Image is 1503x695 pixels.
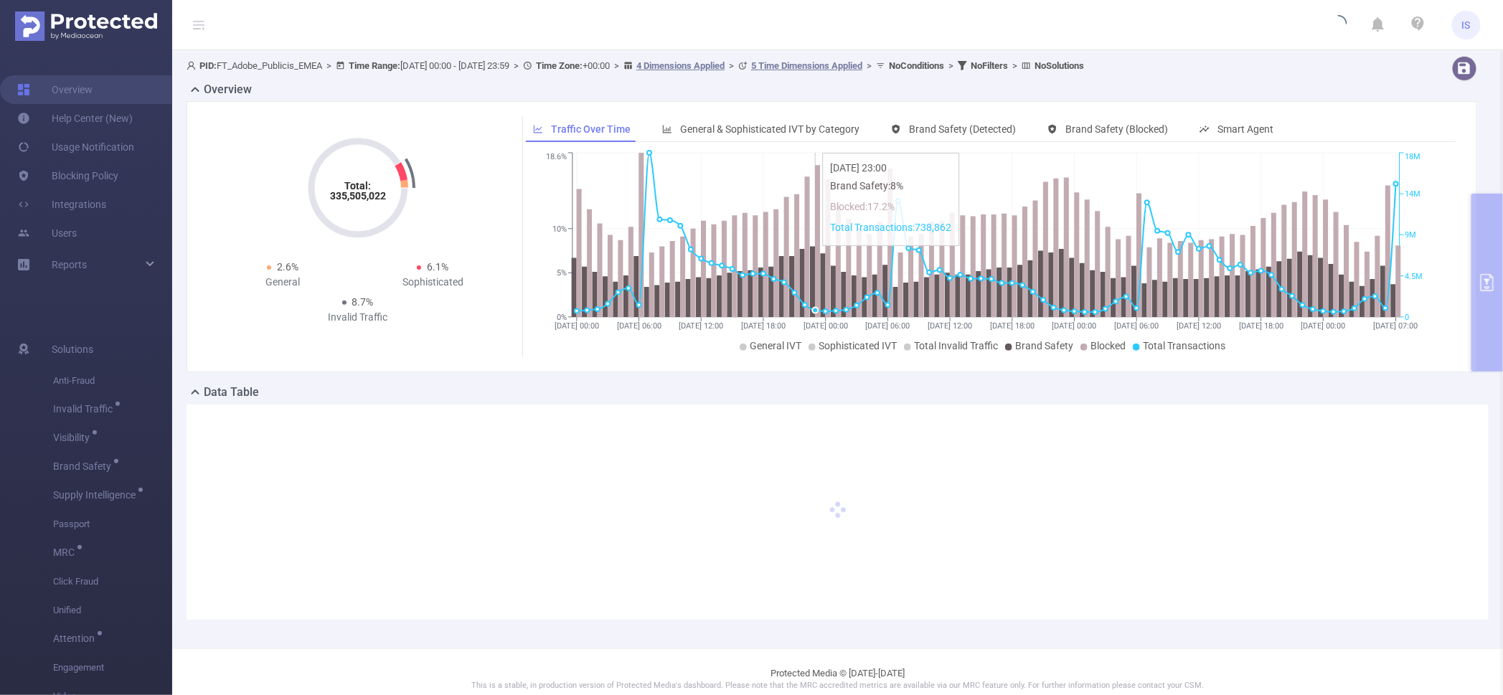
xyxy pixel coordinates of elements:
[53,490,141,500] span: Supply Intelligence
[52,259,87,270] span: Reports
[944,60,958,71] span: >
[1405,313,1410,322] tspan: 0
[17,161,118,190] a: Blocking Policy
[53,596,172,625] span: Unified
[862,60,876,71] span: >
[1052,321,1097,331] tspan: [DATE] 00:00
[349,60,400,71] b: Time Range:
[1177,321,1222,331] tspan: [DATE] 12:00
[617,321,661,331] tspan: [DATE] 06:00
[53,432,95,443] span: Visibility
[283,310,433,325] div: Invalid Traffic
[750,340,801,351] span: General IVT
[53,510,172,539] span: Passport
[208,680,1467,692] p: This is a stable, in production version of Protected Media's dashboard. Please note that the MRC ...
[557,269,567,278] tspan: 5%
[1405,231,1417,240] tspan: 9M
[187,60,1084,71] span: FT_Adobe_Publicis_EMEA [DATE] 00:00 - [DATE] 23:59 +00:00
[1090,340,1126,351] span: Blocked
[53,567,172,596] span: Click Fraud
[546,153,567,162] tspan: 18.6%
[866,321,910,331] tspan: [DATE] 06:00
[15,11,157,41] img: Protected Media
[187,61,199,70] i: icon: user
[53,404,118,414] span: Invalid Traffic
[1008,60,1022,71] span: >
[17,104,133,133] a: Help Center (New)
[557,313,567,322] tspan: 0%
[1405,153,1421,162] tspan: 18M
[1065,123,1168,135] span: Brand Safety (Blocked)
[204,81,252,98] h2: Overview
[1405,272,1423,281] tspan: 4.5M
[533,124,543,134] i: icon: line-chart
[52,335,93,364] span: Solutions
[17,133,134,161] a: Usage Notification
[610,60,623,71] span: >
[1374,321,1418,331] tspan: [DATE] 07:00
[509,60,523,71] span: >
[53,547,80,557] span: MRC
[53,367,172,395] span: Anti-Fraud
[804,321,848,331] tspan: [DATE] 00:00
[358,275,509,290] div: Sophisticated
[53,633,100,643] span: Attention
[1217,123,1273,135] span: Smart Agent
[330,190,386,202] tspan: 335,505,022
[344,180,371,192] tspan: Total:
[204,384,259,401] h2: Data Table
[555,321,599,331] tspan: [DATE] 00:00
[1405,189,1421,199] tspan: 14M
[751,60,862,71] u: 5 Time Dimensions Applied
[1015,340,1073,351] span: Brand Safety
[52,250,87,279] a: Reports
[819,340,897,351] span: Sophisticated IVT
[427,261,448,273] span: 6.1%
[889,60,944,71] b: No Conditions
[636,60,725,71] u: 4 Dimensions Applied
[725,60,738,71] span: >
[536,60,583,71] b: Time Zone:
[207,275,358,290] div: General
[352,296,374,308] span: 8.7%
[551,123,631,135] span: Traffic Over Time
[1035,60,1084,71] b: No Solutions
[53,461,116,471] span: Brand Safety
[990,321,1035,331] tspan: [DATE] 18:00
[679,321,724,331] tspan: [DATE] 12:00
[1239,321,1283,331] tspan: [DATE] 18:00
[552,224,567,234] tspan: 10%
[17,190,106,219] a: Integrations
[1462,11,1471,39] span: IS
[914,340,998,351] span: Total Invalid Traffic
[277,261,298,273] span: 2.6%
[17,75,93,104] a: Overview
[53,653,172,682] span: Engagement
[928,321,973,331] tspan: [DATE] 12:00
[199,60,217,71] b: PID:
[909,123,1016,135] span: Brand Safety (Detected)
[680,123,859,135] span: General & Sophisticated IVT by Category
[1143,340,1225,351] span: Total Transactions
[1115,321,1159,331] tspan: [DATE] 06:00
[741,321,786,331] tspan: [DATE] 18:00
[322,60,336,71] span: >
[971,60,1008,71] b: No Filters
[1330,15,1347,35] i: icon: loading
[662,124,672,134] i: icon: bar-chart
[17,219,77,247] a: Users
[1301,321,1346,331] tspan: [DATE] 00:00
